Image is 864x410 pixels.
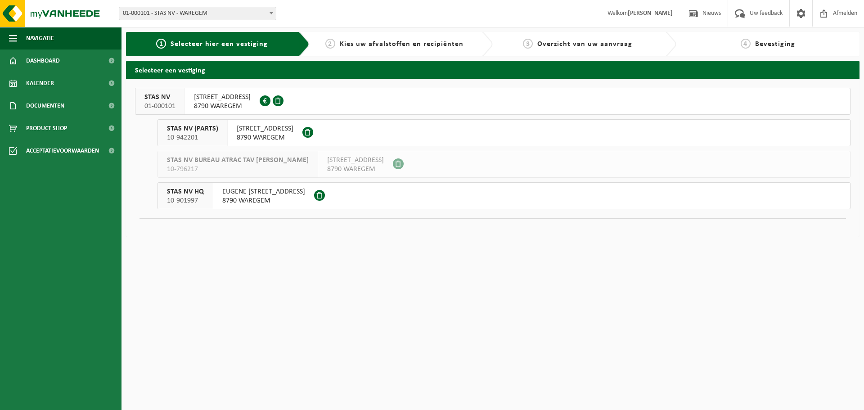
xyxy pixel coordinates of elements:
button: STAS NV 01-000101 [STREET_ADDRESS]8790 WAREGEM [135,88,850,115]
span: STAS NV [144,93,175,102]
span: 10-942201 [167,133,218,142]
span: 8790 WAREGEM [194,102,251,111]
span: 2 [325,39,335,49]
span: 10-796217 [167,165,309,174]
span: Kies uw afvalstoffen en recipiënten [340,41,463,48]
span: 01-000101 - STAS NV - WAREGEM [119,7,276,20]
span: Acceptatievoorwaarden [26,140,99,162]
span: Kalender [26,72,54,95]
span: Selecteer hier een vestiging [171,41,268,48]
strong: [PERSON_NAME] [628,10,673,17]
span: 4 [741,39,751,49]
span: EUGENE [STREET_ADDRESS] [222,187,305,196]
span: 3 [523,39,533,49]
span: [STREET_ADDRESS] [327,156,384,165]
span: STAS NV HQ [167,187,204,196]
span: 1 [156,39,166,49]
span: 8790 WAREGEM [327,165,384,174]
button: STAS NV (PARTS) 10-942201 [STREET_ADDRESS]8790 WAREGEM [157,119,850,146]
span: Documenten [26,95,64,117]
span: 8790 WAREGEM [237,133,293,142]
span: Bevestiging [755,41,795,48]
span: STAS NV BUREAU ATRAC TAV [PERSON_NAME] [167,156,309,165]
span: 8790 WAREGEM [222,196,305,205]
span: [STREET_ADDRESS] [194,93,251,102]
span: 10-901997 [167,196,204,205]
span: Product Shop [26,117,67,140]
span: 01-000101 [144,102,175,111]
span: [STREET_ADDRESS] [237,124,293,133]
button: STAS NV HQ 10-901997 EUGENE [STREET_ADDRESS]8790 WAREGEM [157,182,850,209]
h2: Selecteer een vestiging [126,61,859,78]
span: STAS NV (PARTS) [167,124,218,133]
span: Dashboard [26,50,60,72]
span: Navigatie [26,27,54,50]
span: Overzicht van uw aanvraag [537,41,632,48]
